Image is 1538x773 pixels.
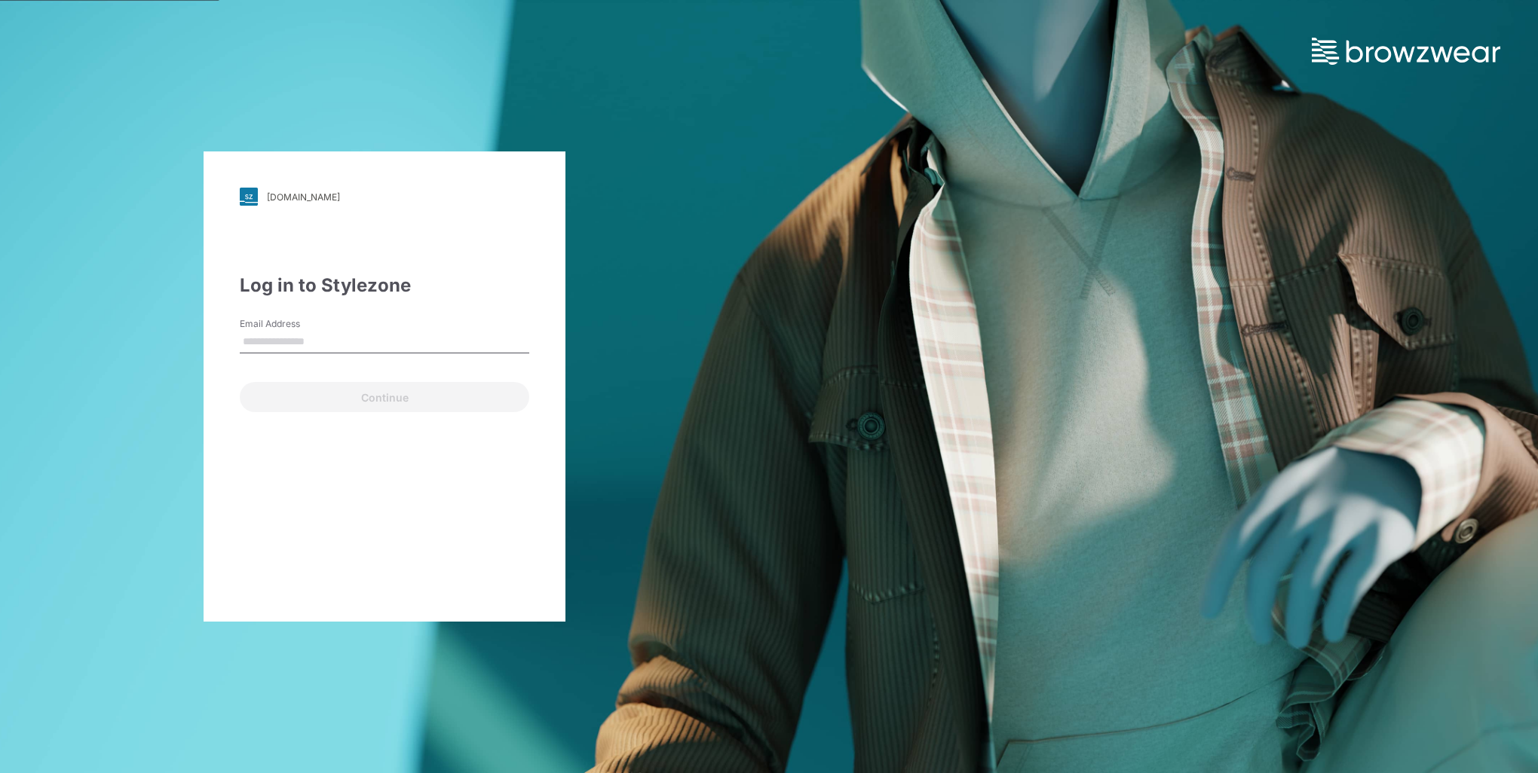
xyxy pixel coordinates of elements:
div: [DOMAIN_NAME] [267,191,340,203]
a: [DOMAIN_NAME] [240,188,529,206]
img: browzwear-logo.73288ffb.svg [1312,38,1500,65]
img: svg+xml;base64,PHN2ZyB3aWR0aD0iMjgiIGhlaWdodD0iMjgiIHZpZXdCb3g9IjAgMCAyOCAyOCIgZmlsbD0ibm9uZSIgeG... [240,188,258,206]
label: Email Address [240,317,345,331]
div: Log in to Stylezone [240,272,529,299]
